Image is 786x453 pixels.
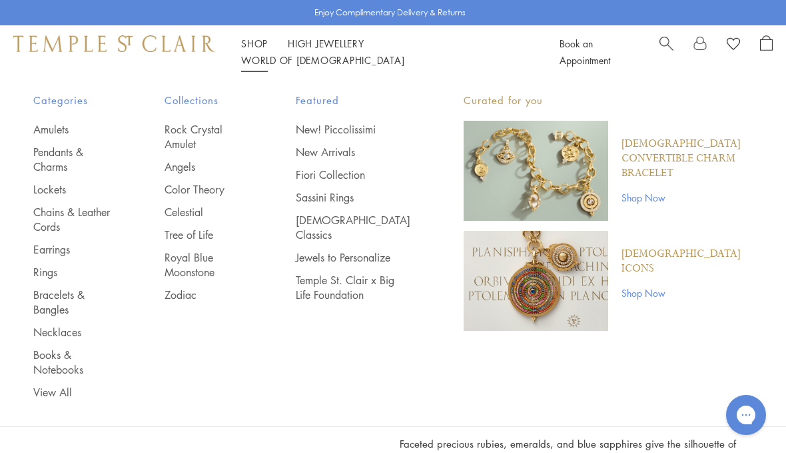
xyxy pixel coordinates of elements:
a: Shop Now [621,286,753,300]
img: Temple St. Clair [13,35,214,51]
a: Rings [33,265,111,280]
a: Angels [165,159,242,174]
a: High JewelleryHigh Jewellery [288,37,364,50]
a: World of [DEMOGRAPHIC_DATA]World of [DEMOGRAPHIC_DATA] [241,53,404,67]
a: Search [659,35,673,69]
span: Categories [33,92,111,109]
p: Curated for you [464,92,753,109]
a: [DEMOGRAPHIC_DATA] Icons [621,247,753,276]
p: Enjoy Complimentary Delivery & Returns [314,6,466,19]
a: Necklaces [33,325,111,340]
a: Shop Now [621,190,753,205]
a: [DEMOGRAPHIC_DATA] Convertible Charm Bracelet [621,137,753,181]
a: Tree of Life [165,228,242,242]
a: Zodiac [165,288,242,302]
a: Book an Appointment [560,37,610,67]
a: Sassini Rings [296,190,410,205]
a: Rock Crystal Amulet [165,122,242,151]
span: Collections [165,92,242,109]
a: Chains & Leather Cords [33,205,111,234]
a: Color Theory [165,182,242,197]
iframe: Gorgias live chat messenger [719,390,773,440]
a: Amulets [33,122,111,137]
a: [DEMOGRAPHIC_DATA] Classics [296,213,410,242]
a: Bracelets & Bangles [33,288,111,317]
a: New! Piccolissimi [296,122,410,137]
a: View All [33,385,111,400]
a: Jewels to Personalize [296,250,410,265]
a: ShopShop [241,37,268,50]
a: Celestial [165,205,242,219]
nav: Main navigation [241,35,530,69]
span: Featured [296,92,410,109]
a: Lockets [33,182,111,197]
a: Open Shopping Bag [760,35,773,69]
a: View Wishlist [727,35,740,55]
a: Temple St. Clair x Big Life Foundation [296,273,410,302]
a: Earrings [33,242,111,257]
a: Pendants & Charms [33,145,111,174]
a: Fiori Collection [296,167,410,182]
a: New Arrivals [296,145,410,159]
a: Royal Blue Moonstone [165,250,242,280]
a: Books & Notebooks [33,348,111,377]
